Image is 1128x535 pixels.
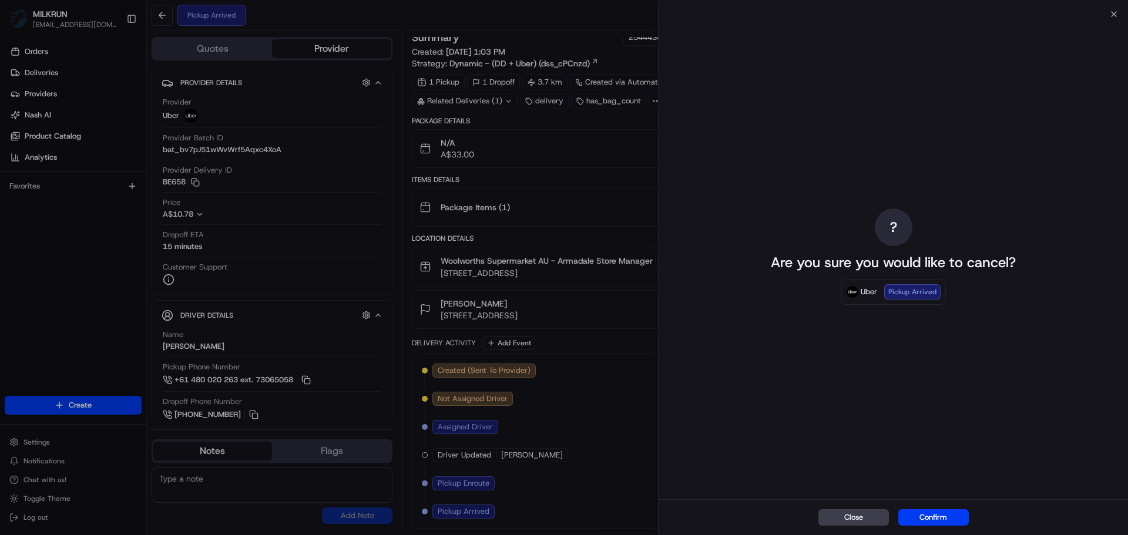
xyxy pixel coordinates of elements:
div: ? [875,208,912,246]
span: Uber [861,286,877,298]
button: Close [818,509,889,526]
p: Are you sure you would like to cancel? [771,253,1016,272]
button: Confirm [898,509,969,526]
img: Uber [847,286,858,298]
